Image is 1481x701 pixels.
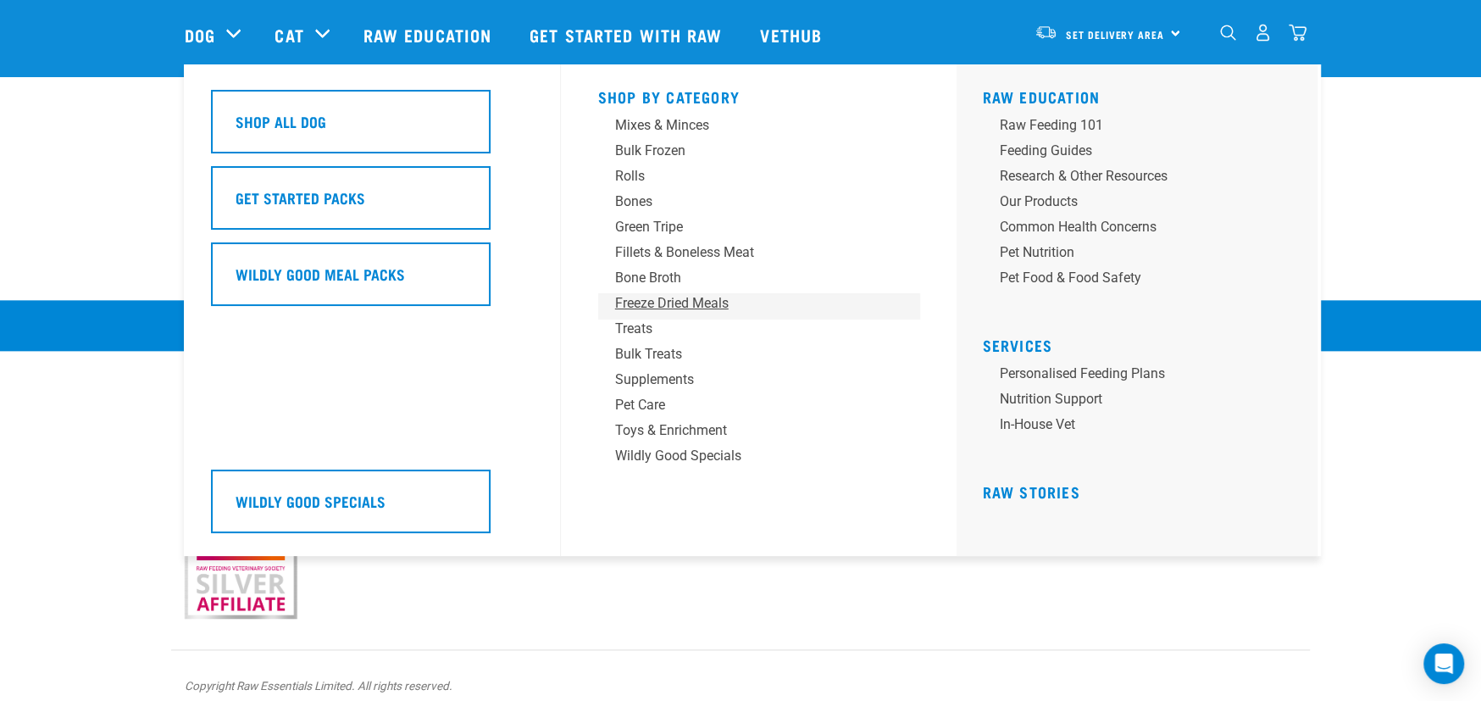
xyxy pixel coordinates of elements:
[598,293,920,319] a: Freeze Dried Meals
[1066,31,1164,37] span: Set Delivery Area
[999,166,1263,186] div: Research & Other Resources
[999,217,1263,237] div: Common Health Concerns
[598,88,920,102] h5: Shop By Category
[615,446,879,466] div: Wildly Good Specials
[982,166,1304,192] a: Research & Other Resources
[999,268,1263,288] div: Pet Food & Food Safety
[999,192,1263,212] div: Our Products
[598,242,920,268] a: Fillets & Boneless Meat
[982,337,1304,350] h5: Services
[982,487,1079,496] a: Raw Stories
[185,22,215,47] a: Dog
[615,166,879,186] div: Rolls
[615,420,879,441] div: Toys & Enrichment
[598,420,920,446] a: Toys & Enrichment
[236,110,326,132] h5: Shop All Dog
[598,319,920,344] a: Treats
[615,319,879,339] div: Treats
[236,490,386,512] h5: Wildly Good Specials
[177,515,304,621] img: rfvs.png
[743,1,843,69] a: Vethub
[982,268,1304,293] a: Pet Food & Food Safety
[982,242,1304,268] a: Pet Nutrition
[1254,24,1272,42] img: user.png
[211,242,533,319] a: Wildly Good Meal Packs
[598,395,920,420] a: Pet Care
[999,141,1263,161] div: Feeding Guides
[615,370,879,390] div: Supplements
[1034,25,1057,40] img: van-moving.png
[598,446,920,471] a: Wildly Good Specials
[982,141,1304,166] a: Feeding Guides
[982,217,1304,242] a: Common Health Concerns
[982,115,1304,141] a: Raw Feeding 101
[211,166,533,242] a: Get Started Packs
[513,1,743,69] a: Get started with Raw
[615,293,879,314] div: Freeze Dried Meals
[1220,25,1236,41] img: home-icon-1@2x.png
[598,217,920,242] a: Green Tripe
[598,115,920,141] a: Mixes & Minces
[598,344,920,370] a: Bulk Treats
[185,679,452,693] em: Copyright Raw Essentials Limited. All rights reserved.
[1423,643,1464,684] div: Open Intercom Messenger
[615,242,879,263] div: Fillets & Boneless Meat
[615,395,879,415] div: Pet Care
[236,186,365,209] h5: Get Started Packs
[982,192,1304,217] a: Our Products
[982,389,1304,414] a: Nutrition Support
[598,370,920,395] a: Supplements
[615,344,879,364] div: Bulk Treats
[615,268,879,288] div: Bone Broth
[236,263,405,285] h5: Wildly Good Meal Packs
[615,192,879,212] div: Bones
[982,92,1100,101] a: Raw Education
[615,115,879,136] div: Mixes & Minces
[211,470,533,546] a: Wildly Good Specials
[598,192,920,217] a: Bones
[598,141,920,166] a: Bulk Frozen
[598,268,920,293] a: Bone Broth
[598,166,920,192] a: Rolls
[347,1,513,69] a: Raw Education
[615,141,879,161] div: Bulk Frozen
[999,115,1263,136] div: Raw Feeding 101
[211,90,533,166] a: Shop All Dog
[982,364,1304,389] a: Personalised Feeding Plans
[999,242,1263,263] div: Pet Nutrition
[615,217,879,237] div: Green Tripe
[1289,24,1306,42] img: home-icon@2x.png
[982,414,1304,440] a: In-house vet
[275,22,303,47] a: Cat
